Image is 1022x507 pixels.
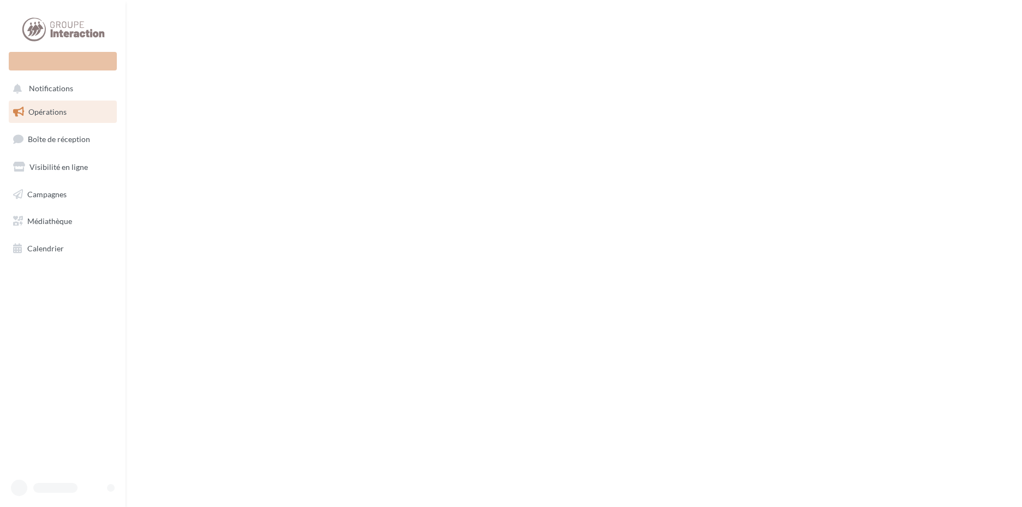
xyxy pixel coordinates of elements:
[7,101,119,123] a: Opérations
[29,162,88,172] span: Visibilité en ligne
[29,84,73,93] span: Notifications
[27,189,67,198] span: Campagnes
[28,134,90,144] span: Boîte de réception
[9,52,117,70] div: Nouvelle campagne
[27,244,64,253] span: Calendrier
[7,183,119,206] a: Campagnes
[28,107,67,116] span: Opérations
[7,210,119,233] a: Médiathèque
[7,156,119,179] a: Visibilité en ligne
[7,127,119,151] a: Boîte de réception
[27,216,72,226] span: Médiathèque
[7,237,119,260] a: Calendrier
